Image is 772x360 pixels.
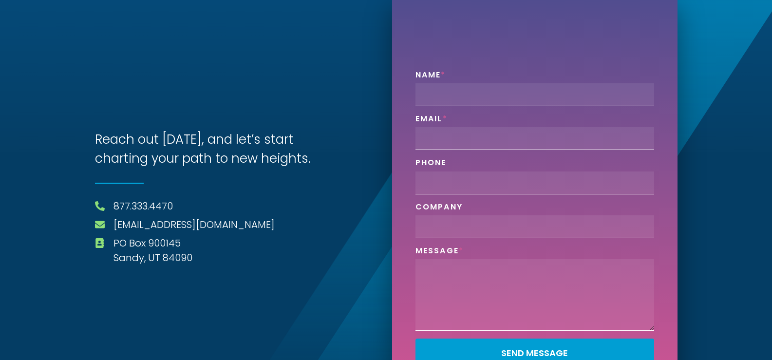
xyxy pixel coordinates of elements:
span: Send Message [501,349,568,358]
input: Only numbers and phone characters (#, -, *, etc) are accepted. [415,171,654,194]
label: Message [415,246,464,259]
span: PO Box 900145 Sandy, UT 84090 [111,236,192,265]
label: Name [415,70,446,83]
label: Email [415,114,448,127]
a: 877.333.4470 [113,199,173,213]
h3: Reach out [DATE], and let’s start charting your path to new heights. [95,130,334,168]
label: Company [415,202,463,215]
a: [EMAIL_ADDRESS][DOMAIN_NAME] [113,217,275,232]
label: Phone [415,158,447,171]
